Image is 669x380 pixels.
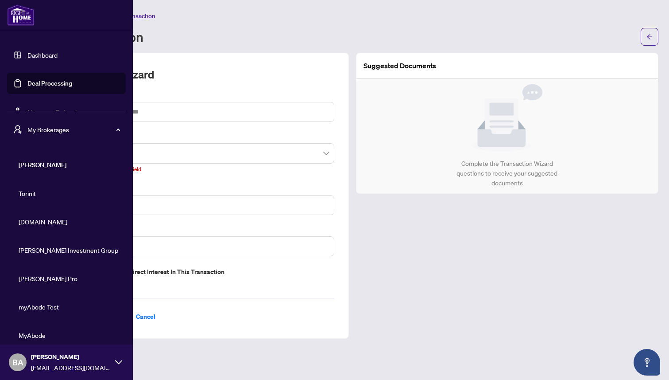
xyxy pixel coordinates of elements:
span: Add Transaction [110,12,155,20]
button: Cancel [129,309,162,324]
span: user-switch [13,125,22,134]
label: Property Address [61,226,334,235]
span: [DOMAIN_NAME] [19,217,120,227]
span: [PERSON_NAME] Investment Group [19,245,120,255]
span: Cancel [136,309,155,324]
img: Null State Icon [472,84,542,152]
span: [PERSON_NAME] [31,352,111,362]
span: [PERSON_NAME] Pro [19,274,120,283]
div: Complete the Transaction Wizard questions to receive your suggested documents [447,159,567,188]
span: [PERSON_NAME] [19,160,120,170]
label: Transaction Type [61,133,334,142]
a: Deal Processing [27,79,72,87]
span: MyAbode [19,330,120,340]
span: BA [12,356,23,368]
a: Mortgage Referrals [27,108,81,116]
span: arrow-left [646,34,653,40]
span: Torinit [19,188,120,198]
span: [EMAIL_ADDRESS][DOMAIN_NAME] [31,363,111,372]
label: Do you have direct or indirect interest in this transaction [61,267,334,277]
a: Dashboard [27,51,58,59]
article: Suggested Documents [364,60,436,71]
button: Open asap [634,349,660,376]
span: myAbode Test [19,302,120,312]
img: logo [7,4,35,26]
span: My Brokerages [27,125,120,134]
label: MLS ID [61,184,334,194]
label: Primary Agent [61,92,334,102]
